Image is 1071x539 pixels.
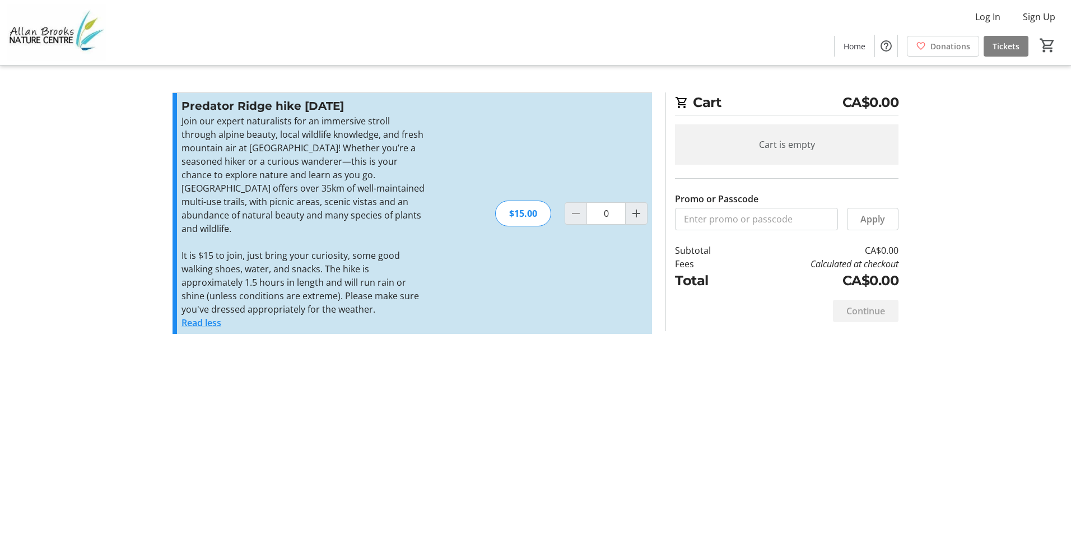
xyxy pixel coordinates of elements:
label: Promo or Passcode [675,192,758,206]
td: Fees [675,257,740,271]
img: Allan Brooks Nature Centre's Logo [7,4,106,61]
h3: Predator Ridge hike [DATE] [181,97,426,114]
span: Log In [975,10,1000,24]
p: Join our expert naturalists for an immersive stroll through alpine beauty, local wildlife knowled... [181,114,426,235]
input: Predator Ridge hike September 13th 2025 Quantity [586,202,626,225]
a: Tickets [984,36,1028,57]
span: Home [844,40,865,52]
span: Tickets [993,40,1019,52]
div: Cart is empty [675,124,898,165]
td: CA$0.00 [740,244,898,257]
td: Total [675,271,740,291]
p: It is $15 to join, just bring your curiosity, some good walking shoes, water, and snacks. The hik... [181,249,426,316]
input: Enter promo or passcode [675,208,838,230]
button: Increment by one [626,203,647,224]
button: Apply [847,208,898,230]
button: Sign Up [1014,8,1064,26]
span: CA$0.00 [842,92,899,113]
td: Subtotal [675,244,740,257]
button: Help [875,35,897,57]
td: CA$0.00 [740,271,898,291]
span: Sign Up [1023,10,1055,24]
div: $15.00 [495,201,551,226]
a: Donations [907,36,979,57]
span: Donations [930,40,970,52]
span: Apply [860,212,885,226]
a: Home [835,36,874,57]
h2: Cart [675,92,898,115]
button: Log In [966,8,1009,26]
button: Read less [181,316,221,329]
button: Cart [1037,35,1058,55]
td: Calculated at checkout [740,257,898,271]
